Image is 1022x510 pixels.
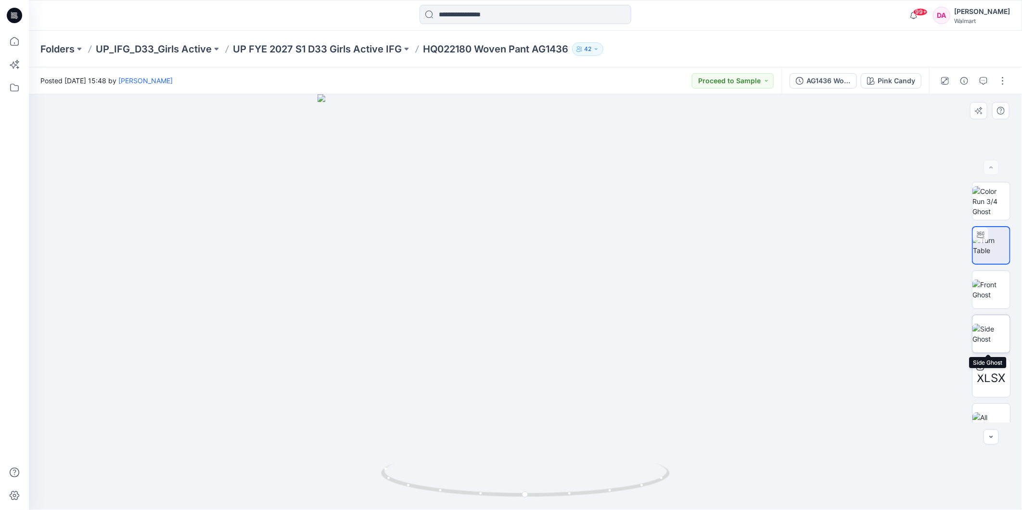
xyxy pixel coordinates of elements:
span: XLSX [977,370,1006,387]
button: Details [957,73,972,89]
img: All colorways [972,412,1010,433]
a: [PERSON_NAME] [118,76,173,85]
div: Walmart [954,17,1010,25]
img: Side Ghost [972,324,1010,344]
img: Turn Table [973,235,1009,255]
p: HQ022180 Woven Pant AG1436 [423,42,568,56]
img: Front Ghost [972,280,1010,300]
img: Color Run 3/4 Ghost [972,186,1010,217]
button: AG1436 Woven Pant [790,73,857,89]
span: Posted [DATE] 15:48 by [40,76,173,86]
a: Folders [40,42,75,56]
a: UP_IFG_D33_Girls Active [96,42,212,56]
span: 99+ [913,8,928,16]
button: Pink Candy [861,73,921,89]
a: UP FYE 2027 S1 D33 Girls Active IFG [233,42,402,56]
div: AG1436 Woven Pant [806,76,851,86]
button: 42 [572,42,603,56]
div: Pink Candy [878,76,915,86]
div: DA [933,7,950,24]
p: 42 [584,44,591,54]
div: [PERSON_NAME] [954,6,1010,17]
